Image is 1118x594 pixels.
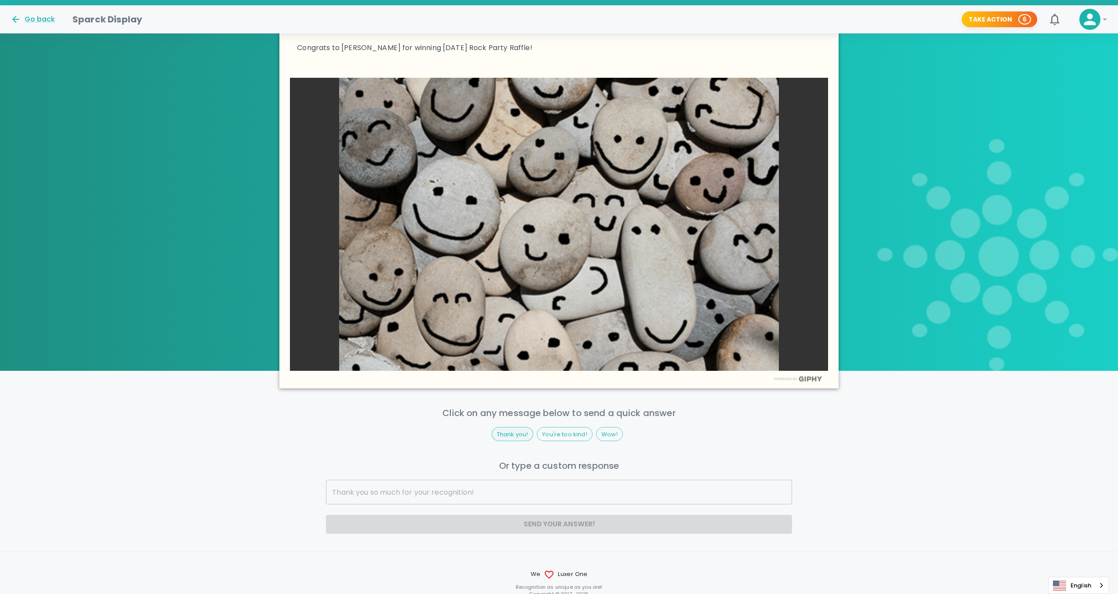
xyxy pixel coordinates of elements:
[772,376,825,382] img: Powered by GIPHY
[492,430,533,439] span: Thank you!
[1048,577,1109,594] aside: Language selected: English
[297,43,821,53] p: Congrats to [PERSON_NAME] for winning [DATE] Rock Party Raffle!
[326,480,792,504] input: Thank you so much for your recognition!
[596,427,623,441] div: Wow!
[597,430,623,439] span: Wow!
[326,406,792,420] p: Click on any message below to send a quick answer
[72,12,142,26] h1: Sparck Display
[11,14,55,25] button: Go back
[1023,15,1027,24] p: 6
[1049,577,1109,594] a: English
[492,427,534,441] div: Thank you!
[962,11,1037,28] button: Take Action 6
[537,427,592,441] div: You're too kind!
[290,78,828,371] img: pJScUQDqugV9e
[326,459,792,473] p: Or type a custom response
[1048,577,1109,594] div: Language
[537,430,592,439] span: You're too kind!
[877,139,1118,371] img: Sparck logo transparent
